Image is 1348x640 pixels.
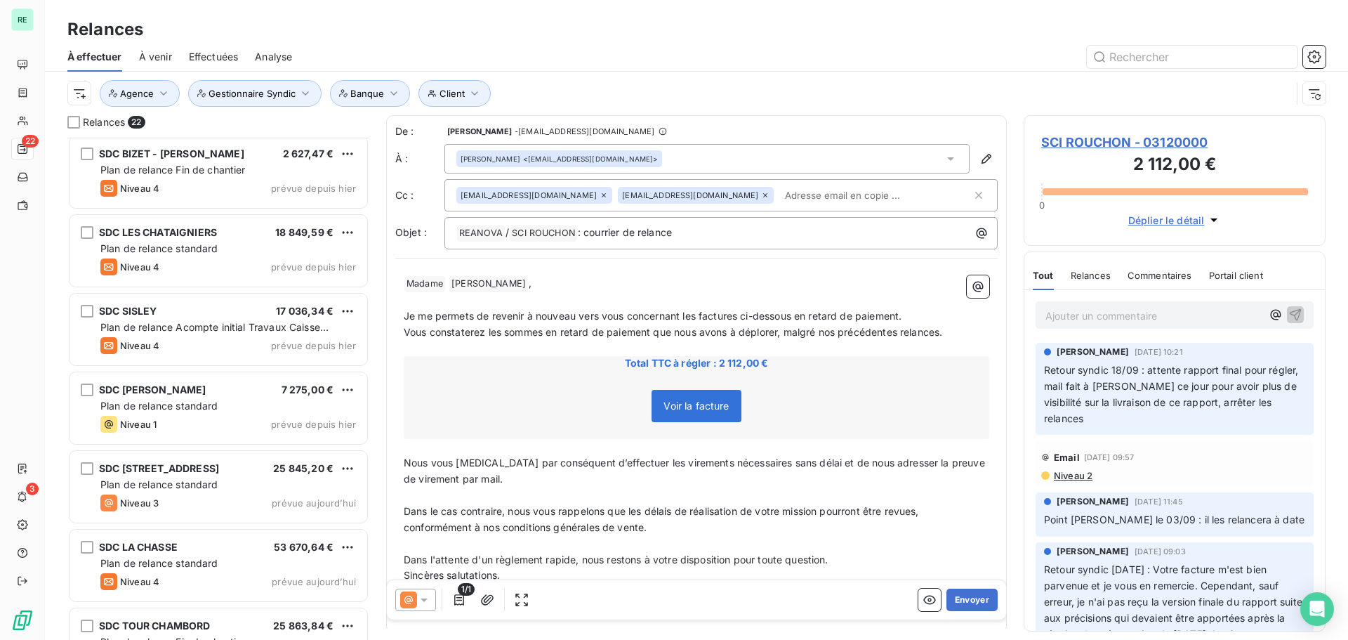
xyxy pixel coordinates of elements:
[273,462,333,474] span: 25 845,20 €
[272,576,356,587] span: prévue aujourd’hui
[447,127,512,136] span: [PERSON_NAME]
[395,226,427,238] span: Objet :
[120,419,157,430] span: Niveau 1
[99,384,206,396] span: SDC [PERSON_NAME]
[100,478,218,490] span: Plan de relance standard
[11,8,34,31] div: RE
[100,164,246,176] span: Plan de relance Fin de chantier
[515,127,654,136] span: - [EMAIL_ADDRESS][DOMAIN_NAME]
[120,88,154,99] span: Agence
[273,620,333,632] span: 25 863,84 €
[99,226,217,238] span: SDC LES CHATAIGNIERS
[282,384,334,396] span: 7 275,00 €
[1128,270,1192,281] span: Commentaires
[404,276,445,292] span: Madame
[26,483,39,495] span: 3
[99,148,244,159] span: SDC BIZET - [PERSON_NAME]
[1052,470,1092,481] span: Niveau 2
[457,226,505,242] span: REANOVA
[529,277,531,289] span: ,
[22,135,39,148] span: 22
[395,124,444,138] span: De :
[461,154,658,164] div: <[EMAIL_ADDRESS][DOMAIN_NAME]>
[100,80,180,107] button: Agence
[404,326,942,338] span: Vous constaterez les sommes en retard de paiement que nous avons à déplorer, malgré nos précédent...
[461,191,597,200] span: [EMAIL_ADDRESS][DOMAIN_NAME]
[395,188,444,202] label: Cc :
[1124,212,1226,228] button: Déplier le détail
[209,88,296,99] span: Gestionnaire Syndic
[1044,514,1304,525] span: Point [PERSON_NAME] le 03/09 : il les relancera à date
[1041,152,1308,180] h3: 2 112,00 €
[578,226,672,238] span: : courrier de relance
[67,138,369,640] div: grid
[99,620,211,632] span: SDC TOUR CHAMBORD
[120,340,159,351] span: Niveau 4
[271,340,356,351] span: prévue depuis hier
[120,183,159,194] span: Niveau 4
[404,505,922,533] span: Dans le cas contraire, nous vous rappelons que les délais de réalisation de votre mission pourron...
[1135,348,1183,356] span: [DATE] 10:21
[440,88,465,99] span: Client
[404,310,901,322] span: Je me permets de revenir à nouveau vers vous concernant les factures ci-dessous en retard de paie...
[100,321,329,347] span: Plan de relance Acompte initial Travaux Caisse d'Epargne
[1057,545,1129,558] span: [PERSON_NAME]
[418,80,491,107] button: Client
[1057,495,1129,508] span: [PERSON_NAME]
[188,80,322,107] button: Gestionnaire Syndic
[1087,46,1297,68] input: Rechercher
[461,154,520,164] span: [PERSON_NAME]
[83,115,125,129] span: Relances
[1209,270,1263,281] span: Portail client
[100,400,218,412] span: Plan de relance standard
[779,185,941,206] input: Adresse email en copie ...
[395,152,444,166] label: À :
[274,541,333,553] span: 53 670,64 €
[350,88,384,99] span: Banque
[449,276,528,292] span: [PERSON_NAME]
[67,17,143,42] h3: Relances
[120,261,159,273] span: Niveau 4
[1135,497,1183,506] span: [DATE] 11:45
[120,576,159,587] span: Niveau 4
[1300,592,1334,626] div: Open Intercom Messenger
[271,419,356,430] span: prévue depuis hier
[505,226,509,238] span: /
[276,305,333,317] span: 17 036,34 €
[404,569,500,581] span: Sincères salutations.
[458,583,475,596] span: 1/1
[1044,563,1305,640] span: Retour syndic [DATE] : Votre facture m'est bien parvenue et je vous en remercie. Cependant, sauf ...
[1039,200,1045,211] span: 0
[622,191,758,200] span: [EMAIL_ADDRESS][DOMAIN_NAME]
[946,589,998,611] button: Envoyer
[1041,133,1308,152] span: SCI ROUCHON - 03120000
[99,541,178,553] span: SDC LA CHASSE
[99,305,157,317] span: SDC SISLEY
[404,554,828,566] span: Dans l'attente d'un règlement rapide, nous restons à votre disposition pour toute question.
[663,400,729,412] span: Voir la facture
[1033,270,1054,281] span: Tout
[283,148,334,159] span: 2 627,47 €
[67,50,122,64] span: À effectuer
[11,609,34,632] img: Logo LeanPay
[271,183,356,194] span: prévue depuis hier
[139,50,172,64] span: À venir
[275,226,333,238] span: 18 849,59 €
[1057,346,1129,358] span: [PERSON_NAME]
[406,356,987,370] span: Total TTC à régler : 2 112,00 €
[404,457,988,485] span: Nous vous [MEDICAL_DATA] par conséquent d’effectuer les virements nécessaires sans délai et de no...
[189,50,239,64] span: Effectuées
[272,497,356,509] span: prévue aujourd’hui
[120,497,159,509] span: Niveau 3
[1044,364,1302,424] span: Retour syndic 18/09 : attente rapport final pour régler, mail fait à [PERSON_NAME] ce jour pour a...
[128,116,145,129] span: 22
[1128,213,1205,228] span: Déplier le détail
[510,226,577,242] span: SCI ROUCHON
[255,50,292,64] span: Analyse
[1084,453,1135,462] span: [DATE] 09:57
[1071,270,1111,281] span: Relances
[1135,547,1186,556] span: [DATE] 09:03
[100,242,218,254] span: Plan de relance standard
[1054,452,1080,463] span: Email
[271,261,356,273] span: prévue depuis hier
